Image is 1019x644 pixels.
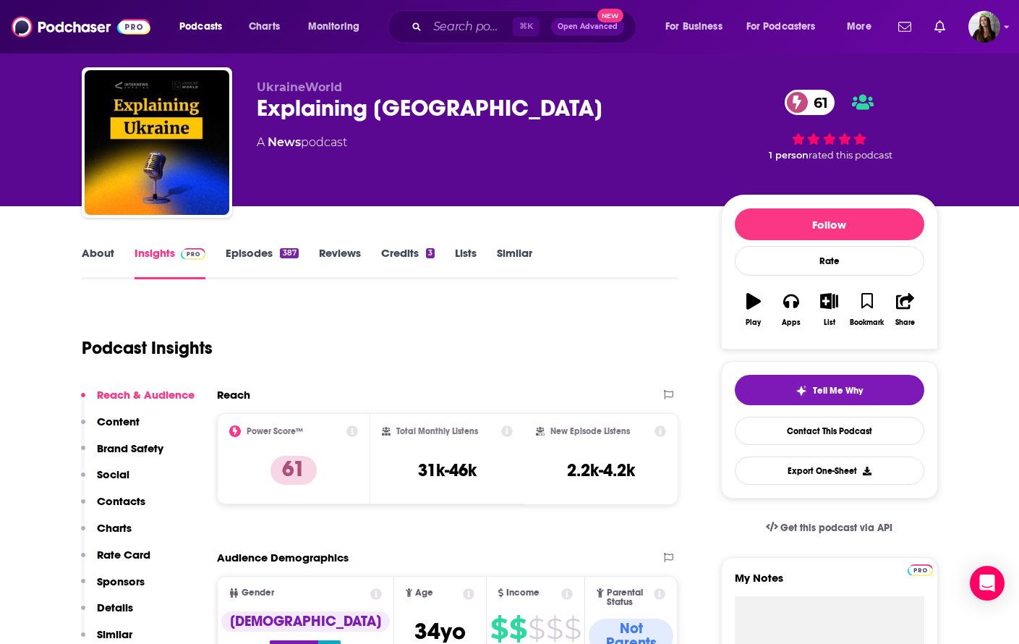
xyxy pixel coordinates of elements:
div: 387 [280,248,298,258]
button: Contacts [81,494,145,521]
h2: New Episode Listens [550,426,630,436]
p: Details [97,601,133,614]
div: Share [895,318,915,327]
span: Income [506,588,540,598]
a: News [268,135,301,149]
h2: Audience Demographics [217,551,349,564]
button: Sponsors [81,575,145,601]
button: open menu [169,15,241,38]
p: Sponsors [97,575,145,588]
span: $ [490,617,508,640]
button: Social [81,467,129,494]
p: Charts [97,521,132,535]
a: About [82,246,114,279]
span: For Business [665,17,722,37]
img: tell me why sparkle [796,385,807,397]
p: Rate Card [97,548,150,562]
img: User Profile [968,11,1000,43]
h2: Reach [217,388,250,402]
a: Lists [455,246,477,279]
h3: 31k-46k [418,459,477,481]
a: Credits3 [381,246,435,279]
span: $ [546,617,563,640]
h1: Podcast Insights [82,337,213,359]
span: Logged in as bnmartinn [968,11,1000,43]
button: tell me why sparkleTell Me Why [735,375,924,405]
p: 61 [270,456,317,485]
span: Parental Status [607,588,652,607]
div: Play [746,318,761,327]
span: Gender [242,588,274,598]
span: For Podcasters [746,17,816,37]
img: Explaining Ukraine [85,70,229,215]
div: 3 [426,248,435,258]
button: Play [735,284,772,336]
span: UkraineWorld [257,80,342,94]
p: Social [97,467,129,481]
button: Brand Safety [81,441,163,468]
div: Apps [782,318,801,327]
div: Rate [735,246,924,276]
a: Get this podcast via API [754,510,905,546]
span: Tell Me Why [813,385,863,397]
button: Export One-Sheet [735,457,924,485]
span: $ [509,617,526,640]
button: Content [81,415,140,441]
button: open menu [737,15,837,38]
p: Brand Safety [97,441,163,455]
span: $ [564,617,581,640]
button: Show profile menu [968,11,1000,43]
p: Contacts [97,494,145,508]
span: Charts [249,17,280,37]
div: Open Intercom Messenger [970,566,1005,601]
button: Open AdvancedNew [551,18,624,35]
button: Reach & Audience [81,388,195,415]
button: Rate Card [81,548,150,575]
button: Share [886,284,924,336]
input: Search podcasts, credits, & more... [427,15,513,38]
a: Reviews [319,246,361,279]
span: Open Advanced [558,23,618,30]
span: 61 [799,90,835,115]
div: Search podcasts, credits, & more... [401,10,650,43]
div: List [824,318,835,327]
a: Pro website [908,562,933,576]
div: Bookmark [850,318,884,327]
span: Monitoring [308,17,359,37]
span: Podcasts [179,17,222,37]
h2: Power Score™ [247,426,303,436]
img: Podchaser - Follow, Share and Rate Podcasts [12,13,150,41]
a: 61 [785,90,835,115]
span: New [597,9,623,22]
p: Reach & Audience [97,388,195,402]
button: Follow [735,208,924,240]
a: Similar [497,246,532,279]
span: rated this podcast [809,150,892,161]
button: Bookmark [848,284,886,336]
button: open menu [298,15,378,38]
img: Podchaser Pro [908,564,933,576]
label: My Notes [735,571,924,596]
button: open menu [655,15,741,38]
a: Show notifications dropdown [892,14,917,39]
a: Charts [239,15,289,38]
img: Podchaser Pro [181,248,206,260]
button: Details [81,601,133,627]
button: Apps [772,284,810,336]
h3: 2.2k-4.2k [567,459,635,481]
button: open menu [837,15,890,38]
a: Show notifications dropdown [929,14,951,39]
div: A podcast [257,134,347,151]
span: More [847,17,871,37]
h2: Total Monthly Listens [396,426,478,436]
span: ⌘ K [513,17,540,36]
p: Content [97,415,140,428]
p: Similar [97,627,132,641]
a: InsightsPodchaser Pro [135,246,206,279]
span: Age [415,588,433,598]
div: 61 1 personrated this podcast [721,80,938,170]
span: Get this podcast via API [780,522,892,534]
span: $ [528,617,545,640]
